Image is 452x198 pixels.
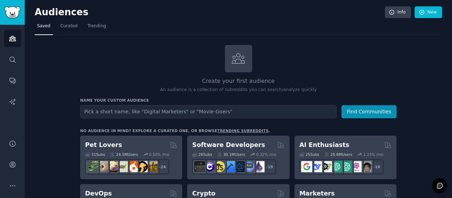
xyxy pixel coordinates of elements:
[324,152,352,157] div: 20.8M Users
[117,161,128,172] img: turtle
[58,21,80,35] a: Curated
[217,129,268,133] a: trending subreddits
[341,161,352,172] img: chatgpt_prompts_
[214,161,225,172] img: learnjavascript
[85,152,105,157] div: 31 Sub s
[299,152,319,157] div: 25 Sub s
[351,161,362,172] img: OpenAIDev
[149,152,169,157] div: 0.50 % /mo
[60,23,78,29] span: Curated
[369,159,383,174] div: + 18
[363,152,383,157] div: 1.23 % /mo
[80,98,397,103] h3: Name your custom audience
[35,21,53,35] a: Saved
[261,159,276,174] div: + 19
[80,105,337,118] input: Pick a short name, like "Digital Marketers" or "Movie-Goers"
[331,161,342,172] img: chatgpt_promptDesign
[97,161,108,172] img: ballpython
[299,189,335,198] h2: Marketers
[361,161,371,172] img: ArtificalIntelligence
[37,23,50,29] span: Saved
[224,161,235,172] img: iOSProgramming
[147,161,157,172] img: dogbreed
[85,141,122,149] h2: Pet Lovers
[192,152,212,157] div: 26 Sub s
[256,152,276,157] div: 0.32 % /mo
[234,161,245,172] img: reactnative
[321,161,332,172] img: AItoolsCatalog
[80,128,270,133] div: No audience in mind? Explore a curated one, or browse .
[137,161,148,172] img: PetAdvice
[385,6,411,18] a: Info
[254,161,264,172] img: elixir
[311,161,322,172] img: DeepSeek
[154,159,169,174] div: + 24
[4,6,20,19] img: GummySearch logo
[127,161,138,172] img: cockatiel
[85,189,112,198] h2: DevOps
[415,6,442,18] a: New
[85,21,108,35] a: Trending
[192,141,265,149] h2: Software Developers
[244,161,255,172] img: AskComputerScience
[299,141,349,149] h2: AI Enthusiasts
[341,105,397,118] button: Find Communities
[217,152,245,157] div: 30.1M Users
[301,161,312,172] img: GoogleGeminiAI
[204,161,215,172] img: csharp
[87,161,98,172] img: herpetology
[80,87,397,93] p: An audience is a collection of subreddits you can search/analyze quickly
[110,152,138,157] div: 24.5M Users
[80,77,397,86] h2: Create your first audience
[192,189,215,198] h2: Crypto
[88,23,106,29] span: Trending
[194,161,205,172] img: software
[107,161,118,172] img: leopardgeckos
[35,7,385,18] h2: Audiences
